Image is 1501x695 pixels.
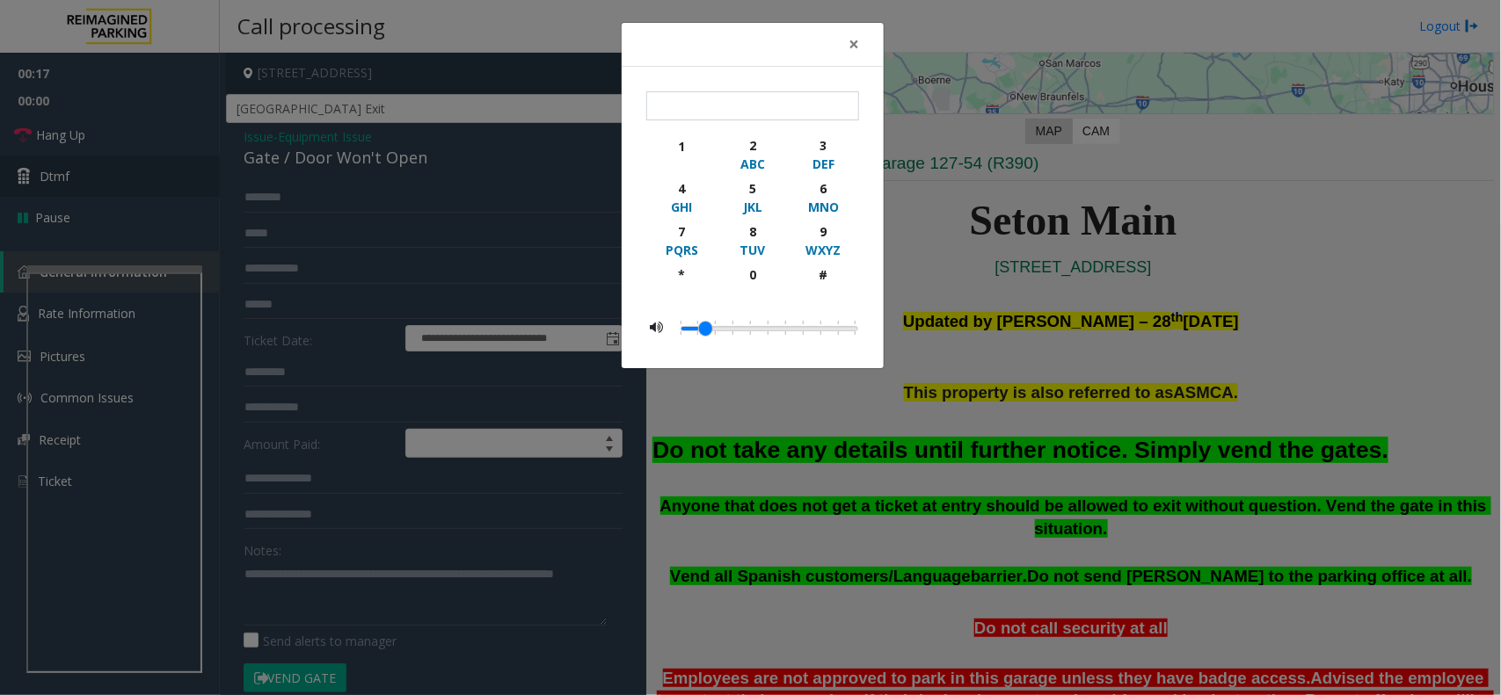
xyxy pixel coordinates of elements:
button: 2ABC [717,133,788,176]
li: 0 [681,316,689,339]
li: 0.3 [777,316,795,339]
div: 9 [799,222,848,241]
a: Drag [699,322,712,336]
div: JKL [728,198,776,216]
div: 5 [728,179,776,198]
button: 3DEF [788,133,859,176]
button: 7PQRS [646,219,718,262]
div: 7 [658,222,706,241]
li: 0.4 [812,316,830,339]
div: 0 [728,265,776,284]
span: × [849,32,859,56]
li: 0.15 [725,316,742,339]
div: 1 [658,137,706,156]
div: MNO [799,198,848,216]
div: 2 [728,136,776,155]
div: WXYZ [799,241,848,259]
button: Close [836,23,871,66]
div: 3 [799,136,848,155]
div: 6 [799,179,848,198]
button: 6MNO [788,176,859,219]
button: 1 [646,133,718,176]
li: 0.05 [689,316,707,339]
div: DEF [799,155,848,173]
li: 0.5 [848,316,856,339]
div: PQRS [658,241,706,259]
li: 0.2 [742,316,760,339]
li: 0.1 [707,316,725,339]
div: ABC [728,155,776,173]
li: 0.25 [760,316,777,339]
li: 0.35 [795,316,812,339]
button: 8TUV [717,219,788,262]
button: # [788,262,859,303]
button: 9WXYZ [788,219,859,262]
button: 4GHI [646,176,718,219]
li: 0.45 [830,316,848,339]
button: 0 [717,262,788,303]
div: 8 [728,222,776,241]
div: TUV [728,241,776,259]
button: 5JKL [717,176,788,219]
div: 4 [658,179,706,198]
div: # [799,265,848,284]
div: GHI [658,198,706,216]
